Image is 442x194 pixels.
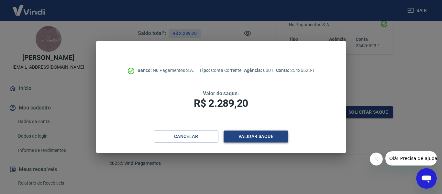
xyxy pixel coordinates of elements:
[416,168,437,189] iframe: Botão para abrir a janela de mensagens
[224,131,288,143] button: Validar saque
[199,67,241,74] p: Conta Corrente
[276,67,315,74] p: 25426523-1
[138,68,153,73] span: Banco:
[4,5,54,10] span: Olá! Precisa de ajuda?
[385,151,437,165] iframe: Mensagem da empresa
[276,68,291,73] span: Conta:
[244,68,263,73] span: Agência:
[138,67,194,74] p: Nu Pagamentos S.A.
[154,131,218,143] button: Cancelar
[370,153,383,165] iframe: Fechar mensagem
[244,67,273,74] p: 0001
[199,68,211,73] span: Tipo:
[194,97,248,109] span: R$ 2.289,20
[203,90,239,97] span: Valor do saque:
